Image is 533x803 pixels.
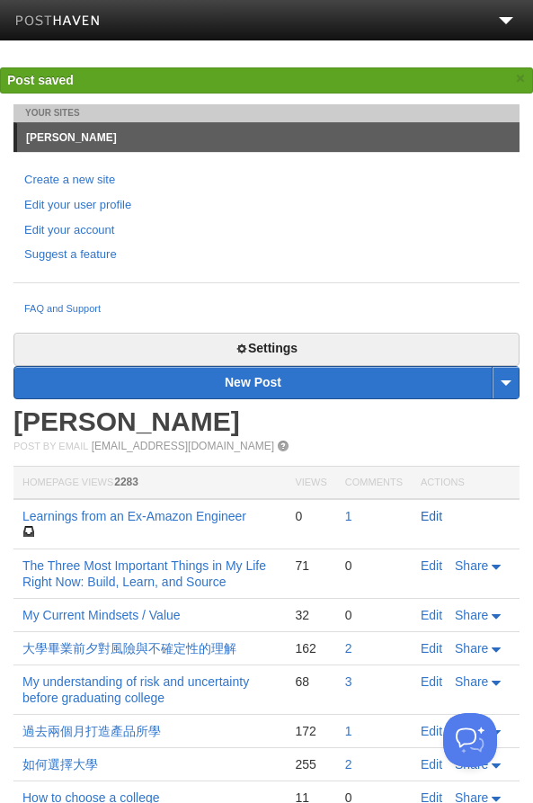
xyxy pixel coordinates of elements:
a: Edit [421,558,442,573]
div: 0 [295,508,326,524]
a: Edit your account [24,221,509,240]
a: 過去兩個月打造產品所學 [22,724,161,738]
a: The Three Most Important Things in My Life Right Now: Build, Learn, and Source [22,558,266,589]
a: 如何選擇大學 [22,757,98,772]
iframe: Help Scout Beacon - Open [443,713,497,767]
th: Views [286,466,335,499]
a: 2 [345,757,352,772]
div: 0 [345,607,403,623]
a: 1 [345,724,352,738]
a: 1 [345,509,352,523]
th: Actions [412,466,520,499]
img: Posthaven-bar [15,15,101,29]
a: Create a new site [24,171,509,190]
div: 255 [295,756,326,772]
a: Suggest a feature [24,245,509,264]
span: Share [455,641,488,656]
li: Your Sites [13,104,520,122]
a: Edit [421,608,442,622]
a: New Post [14,367,519,398]
a: My understanding of risk and uncertainty before graduating college [22,674,249,705]
th: Homepage Views [13,466,286,499]
div: 71 [295,558,326,574]
a: Edit your user profile [24,196,509,215]
a: [PERSON_NAME] [13,406,240,436]
a: Edit [421,674,442,689]
div: 68 [295,674,326,690]
a: [PERSON_NAME] [17,123,520,152]
div: 172 [295,723,326,739]
a: Edit [421,641,442,656]
div: 32 [295,607,326,623]
a: Learnings from an Ex-Amazon Engineer [22,509,246,523]
a: × [512,67,529,90]
th: Comments [336,466,412,499]
span: Post by Email [13,441,88,451]
a: 大學畢業前夕對風險與不確定性的理解 [22,641,236,656]
span: Share [455,608,488,622]
div: 162 [295,640,326,656]
span: 2283 [114,476,138,488]
a: Edit [421,757,442,772]
a: 3 [345,674,352,689]
div: 0 [345,558,403,574]
span: Share [455,757,488,772]
a: Settings [13,333,520,366]
span: Post saved [7,73,74,87]
span: Share [455,558,488,573]
span: Share [455,674,488,689]
a: FAQ and Support [24,301,509,317]
a: Edit [421,509,442,523]
a: Edit [421,724,442,738]
a: My Current Mindsets / Value [22,608,181,622]
a: [EMAIL_ADDRESS][DOMAIN_NAME] [92,440,274,452]
a: 2 [345,641,352,656]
